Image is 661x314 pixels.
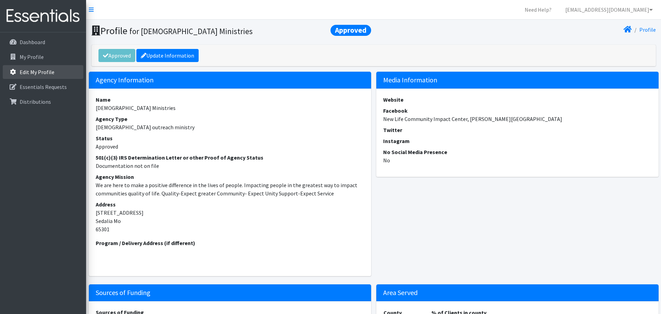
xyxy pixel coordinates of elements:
[96,95,364,104] dt: Name
[383,126,652,134] dt: Twitter
[136,49,199,62] a: Update Information
[96,162,364,170] dd: Documentation not on file
[96,200,364,233] address: [STREET_ADDRESS] Sedalia Mo 65301
[96,240,195,246] strong: Program / Delivery Address (if different)
[3,50,83,64] a: My Profile
[3,4,83,28] img: HumanEssentials
[383,115,652,123] dd: New Life Community Impact Center, [PERSON_NAME][GEOGRAPHIC_DATA]
[96,201,116,208] strong: Address
[519,3,557,17] a: Need Help?
[20,53,44,60] p: My Profile
[383,107,652,115] dt: Facebook
[96,142,364,151] dd: Approved
[639,26,656,33] a: Profile
[96,123,364,131] dd: [DEMOGRAPHIC_DATA] outreach ministry
[376,72,659,89] h5: Media Information
[96,181,364,197] dd: We are here to make a positive difference in the lives of people. Impacting people in the greates...
[383,148,652,156] dt: No Social Media Presence
[89,284,371,301] h5: Sources of Funding
[3,95,83,109] a: Distributions
[383,95,652,104] dt: Website
[96,134,364,142] dt: Status
[20,98,51,105] p: Distributions
[3,65,83,79] a: Edit My Profile
[129,26,253,36] small: for [DEMOGRAPHIC_DATA] Ministries
[96,173,364,181] dt: Agency Mission
[20,83,67,90] p: Essentials Requests
[96,153,364,162] dt: 501(c)(3) IRS Determination Letter or other Proof of Agency Status
[92,25,371,37] h1: Profile
[3,35,83,49] a: Dashboard
[560,3,658,17] a: [EMAIL_ADDRESS][DOMAIN_NAME]
[330,25,371,36] span: Approved
[20,69,54,75] p: Edit My Profile
[96,115,364,123] dt: Agency Type
[89,72,371,89] h5: Agency Information
[383,156,652,164] dd: No
[20,39,45,45] p: Dashboard
[383,137,652,145] dt: Instagram
[96,104,364,112] dd: [DEMOGRAPHIC_DATA] Ministries
[376,284,659,301] h5: Area Served
[3,80,83,94] a: Essentials Requests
